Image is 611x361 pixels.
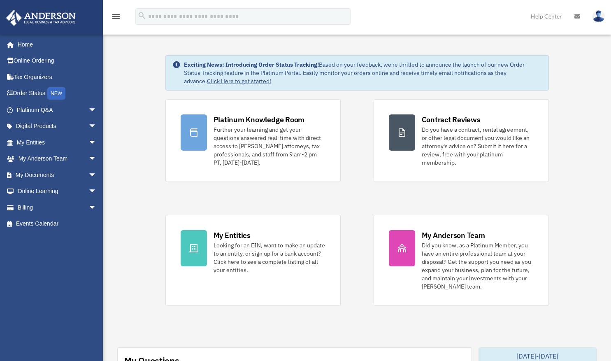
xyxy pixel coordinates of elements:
a: Digital Productsarrow_drop_down [6,118,109,135]
div: Platinum Knowledge Room [214,114,305,125]
div: Contract Reviews [422,114,481,125]
span: arrow_drop_down [88,151,105,168]
i: search [137,11,146,20]
a: Tax Organizers [6,69,109,85]
a: Platinum Knowledge Room Further your learning and get your questions answered real-time with dire... [165,99,341,182]
div: Further your learning and get your questions answered real-time with direct access to [PERSON_NAM... [214,126,325,167]
span: arrow_drop_down [88,167,105,184]
span: arrow_drop_down [88,183,105,200]
span: arrow_drop_down [88,134,105,151]
img: User Pic [592,10,605,22]
div: My Anderson Team [422,230,485,240]
span: arrow_drop_down [88,199,105,216]
a: Click Here to get started! [207,77,271,85]
img: Anderson Advisors Platinum Portal [4,10,78,26]
div: Do you have a contract, rental agreement, or other legal document you would like an attorney's ad... [422,126,534,167]
span: arrow_drop_down [88,118,105,135]
a: Online Ordering [6,53,109,69]
a: Billingarrow_drop_down [6,199,109,216]
a: Events Calendar [6,216,109,232]
a: My Documentsarrow_drop_down [6,167,109,183]
a: My Entities Looking for an EIN, want to make an update to an entity, or sign up for a bank accoun... [165,215,341,306]
a: Platinum Q&Aarrow_drop_down [6,102,109,118]
strong: Exciting News: Introducing Order Status Tracking! [184,61,319,68]
a: My Anderson Teamarrow_drop_down [6,151,109,167]
i: menu [111,12,121,21]
span: arrow_drop_down [88,102,105,119]
a: Contract Reviews Do you have a contract, rental agreement, or other legal document you would like... [374,99,549,182]
div: Looking for an EIN, want to make an update to an entity, or sign up for a bank account? Click her... [214,241,325,274]
a: Home [6,36,105,53]
div: NEW [47,87,65,100]
div: Based on your feedback, we're thrilled to announce the launch of our new Order Status Tracking fe... [184,61,542,85]
div: Did you know, as a Platinum Member, you have an entire professional team at your disposal? Get th... [422,241,534,291]
div: My Entities [214,230,251,240]
a: My Anderson Team Did you know, as a Platinum Member, you have an entire professional team at your... [374,215,549,306]
a: My Entitiesarrow_drop_down [6,134,109,151]
a: Online Learningarrow_drop_down [6,183,109,200]
a: menu [111,14,121,21]
a: Order StatusNEW [6,85,109,102]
